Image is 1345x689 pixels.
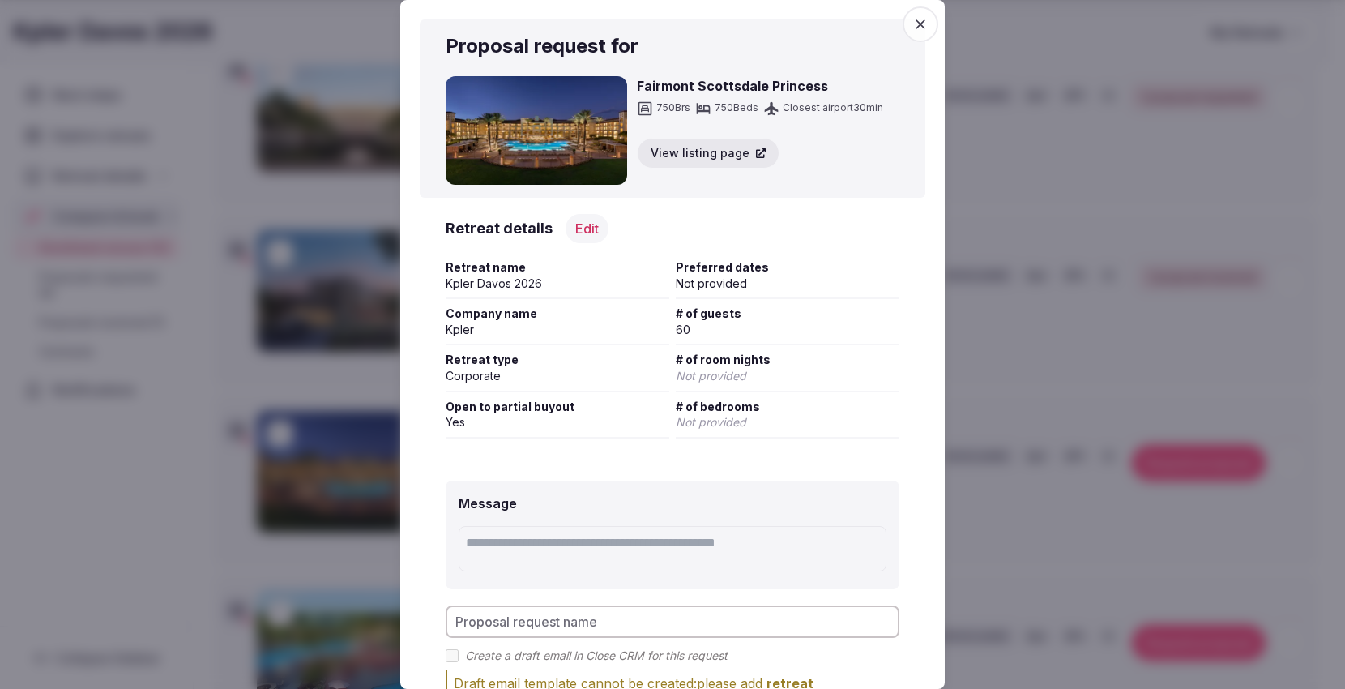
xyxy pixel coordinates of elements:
a: View listing page [637,138,883,169]
h3: Retreat details [446,218,553,238]
span: Open to partial buyout [446,399,669,415]
span: # of bedrooms [676,399,899,415]
span: Preferred dates [676,259,899,276]
div: Yes [446,414,669,430]
div: 60 [676,322,899,338]
span: Retreat type [446,352,669,368]
span: # of room nights [676,352,899,368]
h2: Proposal request for [446,32,899,60]
span: Not provided [676,415,746,429]
span: 750 Beds [715,101,758,115]
div: Corporate [446,368,669,384]
div: Kpler [446,322,669,338]
button: View listing page [637,138,779,169]
span: 750 Brs [656,101,690,115]
label: Message [459,495,517,511]
span: Company name [446,306,669,322]
button: Edit [566,214,608,243]
label: Create a draft email in Close CRM for this request [465,648,728,664]
span: Not provided [676,369,746,383]
span: Closest airport 30 min [783,101,883,115]
img: Fairmont Scottsdale Princess [446,76,627,185]
span: # of guests [676,306,899,322]
h3: Fairmont Scottsdale Princess [637,76,883,96]
div: Kpler Davos 2026 [446,276,669,292]
div: Not provided [676,276,899,292]
span: Retreat name [446,259,669,276]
